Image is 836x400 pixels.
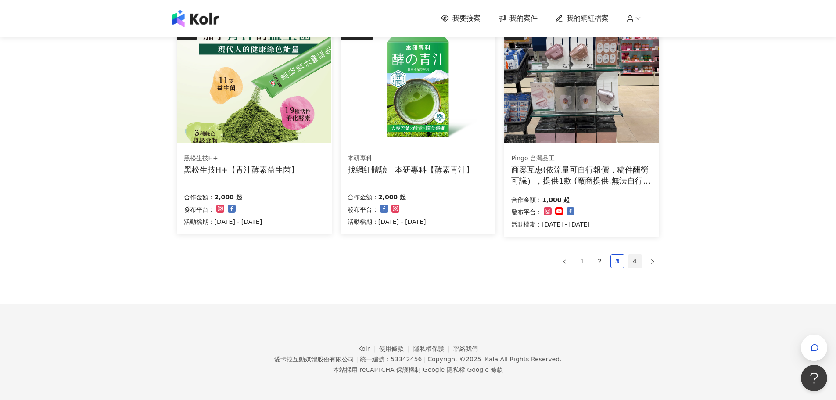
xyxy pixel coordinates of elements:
div: Copyright © 2025 All Rights Reserved. [427,356,561,363]
a: 1 [576,255,589,268]
span: 我的網紅檔案 [567,14,609,23]
iframe: Help Scout Beacon - Open [801,365,827,391]
span: | [423,356,426,363]
div: 本研專科 [348,154,474,163]
span: left [562,259,567,264]
p: 活動檔期：[DATE] - [DATE] [184,216,262,227]
div: 找網紅體驗：本研專科【酵素青汁】 [348,164,474,175]
a: 3 [611,255,624,268]
a: Google 隱私權 [423,366,465,373]
a: 隱私權保護 [413,345,454,352]
div: Pingo 台灣品工 [511,154,652,163]
span: right [650,259,655,264]
button: left [558,254,572,268]
li: 4 [628,254,642,268]
p: 合作金額： [184,192,215,202]
img: Pingo 台灣品工 TRAVEL Qmini 2.0奈米負離子極輕吹風機 [504,26,659,143]
a: 聯絡我們 [453,345,478,352]
div: 黑松生技H+【青汁酵素益生菌】 [184,164,299,175]
span: | [465,366,467,373]
img: 青汁酵素益生菌 [177,26,331,143]
span: 我要接案 [452,14,481,23]
span: | [421,366,423,373]
p: 2,000 起 [215,192,242,202]
li: Previous Page [558,254,572,268]
a: 我的網紅檔案 [555,14,609,23]
div: 商案互惠(依流量可自行報價，稿件酬勞可議），提供1款 (廠商提供,無法自行選擇顏色) [511,164,652,186]
span: | [356,356,358,363]
a: 2 [593,255,606,268]
p: 發布平台： [184,204,215,215]
img: 酵素青汁 [341,26,495,143]
p: 活動檔期：[DATE] - [DATE] [511,219,590,230]
div: 統一編號：53342456 [360,356,422,363]
a: 使用條款 [379,345,413,352]
li: 3 [610,254,624,268]
li: 2 [593,254,607,268]
a: iKala [483,356,498,363]
p: 2,000 起 [378,192,406,202]
a: 我要接案 [441,14,481,23]
p: 1,000 起 [542,195,570,205]
div: 愛卡拉互動媒體股份有限公司 [274,356,354,363]
p: 活動檔期：[DATE] - [DATE] [348,216,426,227]
a: Kolr [358,345,379,352]
img: logo [172,10,219,27]
li: Next Page [646,254,660,268]
button: right [646,254,660,268]
a: 4 [628,255,642,268]
a: Google 條款 [467,366,503,373]
a: 我的案件 [498,14,538,23]
p: 發布平台： [511,207,542,217]
p: 合作金額： [348,192,378,202]
p: 合作金額： [511,195,542,205]
p: 發布平台： [348,204,378,215]
span: 我的案件 [509,14,538,23]
span: 本站採用 reCAPTCHA 保護機制 [333,364,503,375]
div: 黑松生技H+ [184,154,299,163]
